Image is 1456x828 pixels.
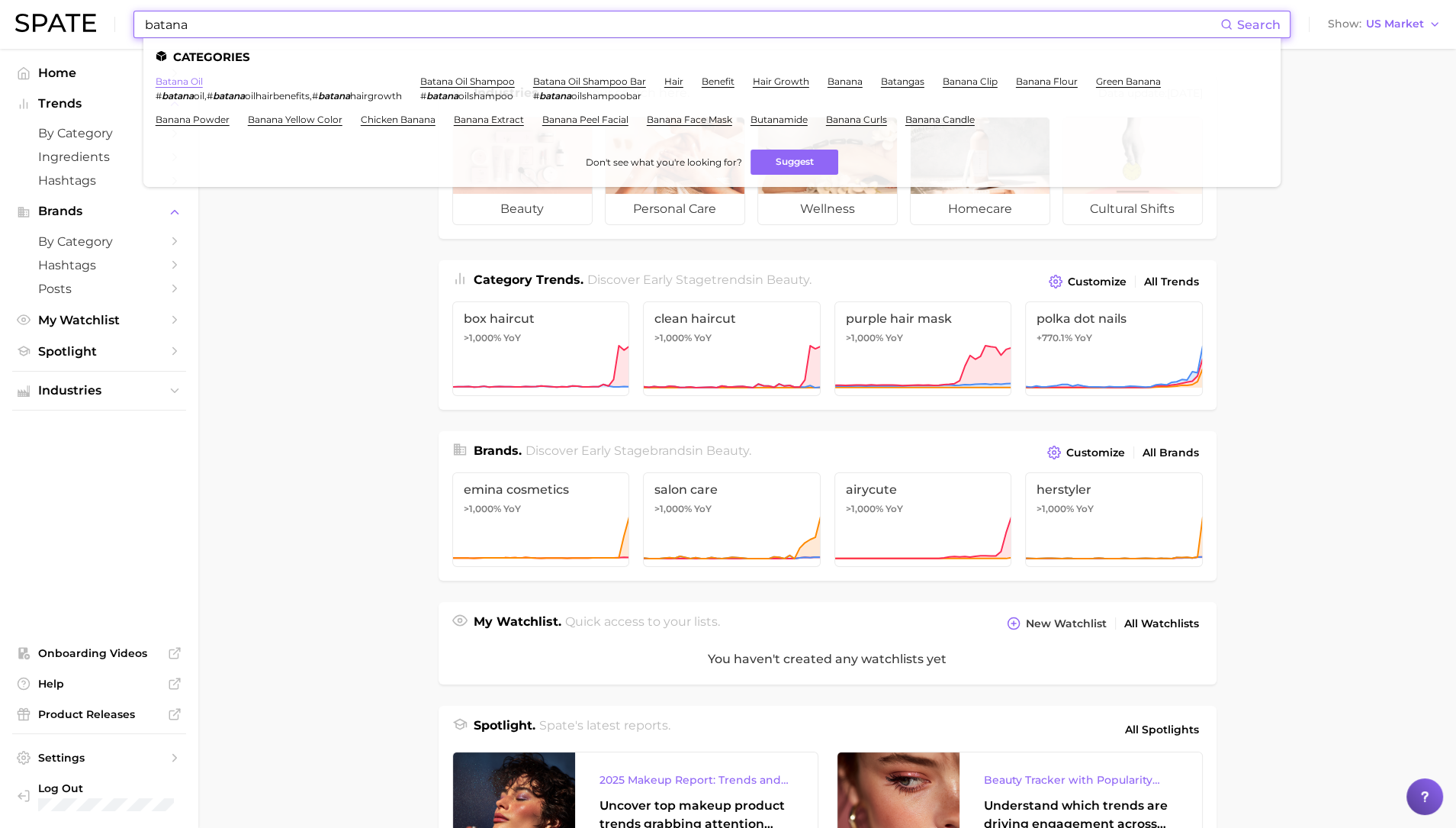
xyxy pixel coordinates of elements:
[464,332,501,343] span: >1,000%
[1066,446,1125,459] span: Customize
[533,76,646,87] a: batana oil shampoo bar
[606,194,744,224] span: personal care
[474,272,583,287] span: Category Trends .
[245,90,310,101] span: oilhairbenefits
[539,90,571,101] em: batana
[539,717,670,743] h2: Spate's latest reports.
[426,90,458,101] em: batana
[458,90,513,101] span: oilshampoo
[1037,332,1072,343] span: +770.1%
[753,76,809,87] a: hair growth
[12,230,186,253] a: by Category
[826,114,887,125] a: banana curls
[694,332,712,344] span: YoY
[1026,617,1107,630] span: New Watchlist
[1328,20,1361,28] span: Show
[905,114,975,125] a: banana candle
[38,150,160,164] span: Ingredients
[1139,443,1203,463] a: All Brands
[38,781,174,795] span: Log Out
[706,443,749,458] span: beauty
[846,311,1001,326] span: purple hair mask
[587,272,812,287] span: Discover Early Stage trends in .
[194,90,204,101] span: oil
[1366,20,1424,28] span: US Market
[156,90,402,101] div: , ,
[1140,272,1203,292] a: All Trends
[654,503,692,514] span: >1,000%
[12,642,186,665] a: Onboarding Videos
[1037,503,1074,514] span: >1,000%
[12,308,186,332] a: My Watchlist
[143,11,1220,37] input: Search here for a brand, industry, or ingredient
[452,301,630,396] a: box haircut>1,000% YoY
[1037,482,1191,497] span: herstyler
[1003,613,1110,634] button: New Watchlist
[1063,194,1202,224] span: cultural shifts
[38,234,160,249] span: by Category
[38,205,160,218] span: Brands
[420,90,426,101] span: #
[38,173,160,188] span: Hashtags
[361,114,436,125] a: chicken banana
[664,76,683,87] a: hair
[248,114,342,125] a: banana yellow color
[312,90,318,101] span: #
[452,472,630,567] a: emina cosmetics>1,000% YoY
[156,76,203,87] a: batana oil
[846,482,1001,497] span: airycute
[846,503,883,514] span: >1,000%
[12,169,186,192] a: Hashtags
[420,76,515,87] a: batana oil shampoo
[750,114,808,125] a: butanamide
[15,14,96,32] img: SPATE
[12,703,186,726] a: Product Releases
[38,126,160,140] span: by Category
[881,76,924,87] a: batangas
[1075,332,1092,344] span: YoY
[542,114,628,125] a: banana peel facial
[12,340,186,363] a: Spotlight
[911,194,1049,224] span: homecare
[526,443,751,458] span: Discover Early Stage brands in .
[885,503,903,515] span: YoY
[503,503,521,515] span: YoY
[643,301,821,396] a: clean haircut>1,000% YoY
[599,771,793,789] div: 2025 Makeup Report: Trends and Brands to Watch
[453,194,592,224] span: beauty
[758,194,897,224] span: wellness
[885,332,903,344] span: YoY
[38,282,160,296] span: Posts
[350,90,402,101] span: hairgrowth
[12,379,186,402] button: Industries
[1016,76,1078,87] a: banana flour
[38,646,160,660] span: Onboarding Videos
[474,717,535,743] h1: Spotlight.
[1143,446,1199,459] span: All Brands
[767,272,809,287] span: beauty
[12,746,186,769] a: Settings
[533,90,539,101] span: #
[834,472,1012,567] a: airycute>1,000% YoY
[38,66,160,80] span: Home
[984,771,1178,789] div: Beauty Tracker with Popularity Index
[1324,14,1445,34] button: ShowUS Market
[12,253,186,277] a: Hashtags
[156,90,162,101] span: #
[318,90,350,101] em: batana
[38,677,160,691] span: Help
[38,384,160,398] span: Industries
[565,613,720,634] h2: Quick access to your lists.
[12,92,186,115] button: Trends
[1076,503,1094,515] span: YoY
[503,332,521,344] span: YoY
[1237,18,1281,32] span: Search
[1068,275,1127,288] span: Customize
[1144,275,1199,288] span: All Trends
[12,777,186,816] a: Log out. Currently logged in with e-mail stoth@avlon.com.
[38,313,160,327] span: My Watchlist
[12,277,186,301] a: Posts
[846,332,883,343] span: >1,000%
[12,200,186,223] button: Brands
[464,482,619,497] span: emina cosmetics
